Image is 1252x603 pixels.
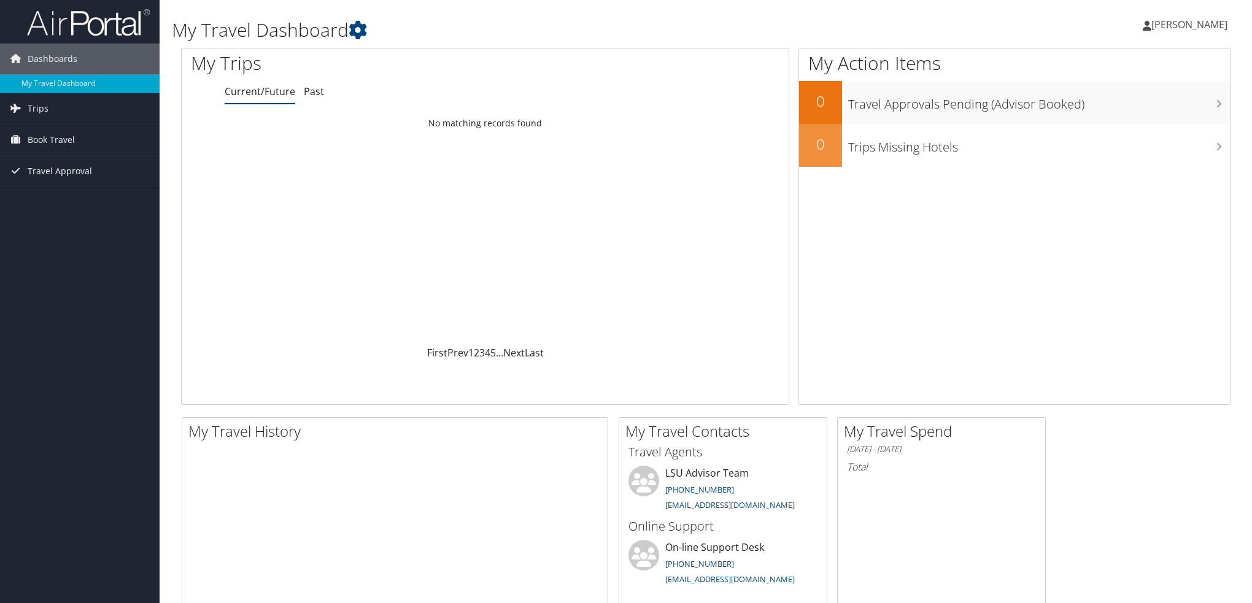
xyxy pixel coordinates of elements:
[628,444,817,461] h3: Travel Agents
[182,112,789,134] td: No matching records found
[847,444,1036,455] h6: [DATE] - [DATE]
[28,156,92,186] span: Travel Approval
[172,17,884,43] h1: My Travel Dashboard
[427,346,447,359] a: First
[665,484,734,495] a: [PHONE_NUMBER]
[844,421,1045,442] h2: My Travel Spend
[490,346,496,359] a: 5
[1151,18,1227,31] span: [PERSON_NAME]
[28,125,75,155] span: Book Travel
[28,93,48,124] span: Trips
[665,574,795,585] a: [EMAIL_ADDRESS][DOMAIN_NAME]
[225,85,295,98] a: Current/Future
[628,518,817,535] h3: Online Support
[625,421,827,442] h2: My Travel Contacts
[479,346,485,359] a: 3
[799,50,1230,76] h1: My Action Items
[474,346,479,359] a: 2
[188,421,608,442] h2: My Travel History
[485,346,490,359] a: 4
[28,44,77,74] span: Dashboards
[799,124,1230,167] a: 0Trips Missing Hotels
[622,466,824,516] li: LSU Advisor Team
[27,8,150,37] img: airportal-logo.png
[304,85,324,98] a: Past
[799,134,842,155] h2: 0
[1143,6,1240,43] a: [PERSON_NAME]
[665,499,795,510] a: [EMAIL_ADDRESS][DOMAIN_NAME]
[468,346,474,359] a: 1
[622,540,824,590] li: On-line Support Desk
[503,346,525,359] a: Next
[848,90,1230,113] h3: Travel Approvals Pending (Advisor Booked)
[525,346,544,359] a: Last
[799,91,842,112] h2: 0
[665,558,734,569] a: [PHONE_NUMBER]
[848,133,1230,156] h3: Trips Missing Hotels
[191,50,527,76] h1: My Trips
[847,460,1036,474] h6: Total
[799,81,1230,124] a: 0Travel Approvals Pending (Advisor Booked)
[447,346,468,359] a: Prev
[496,346,503,359] span: …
